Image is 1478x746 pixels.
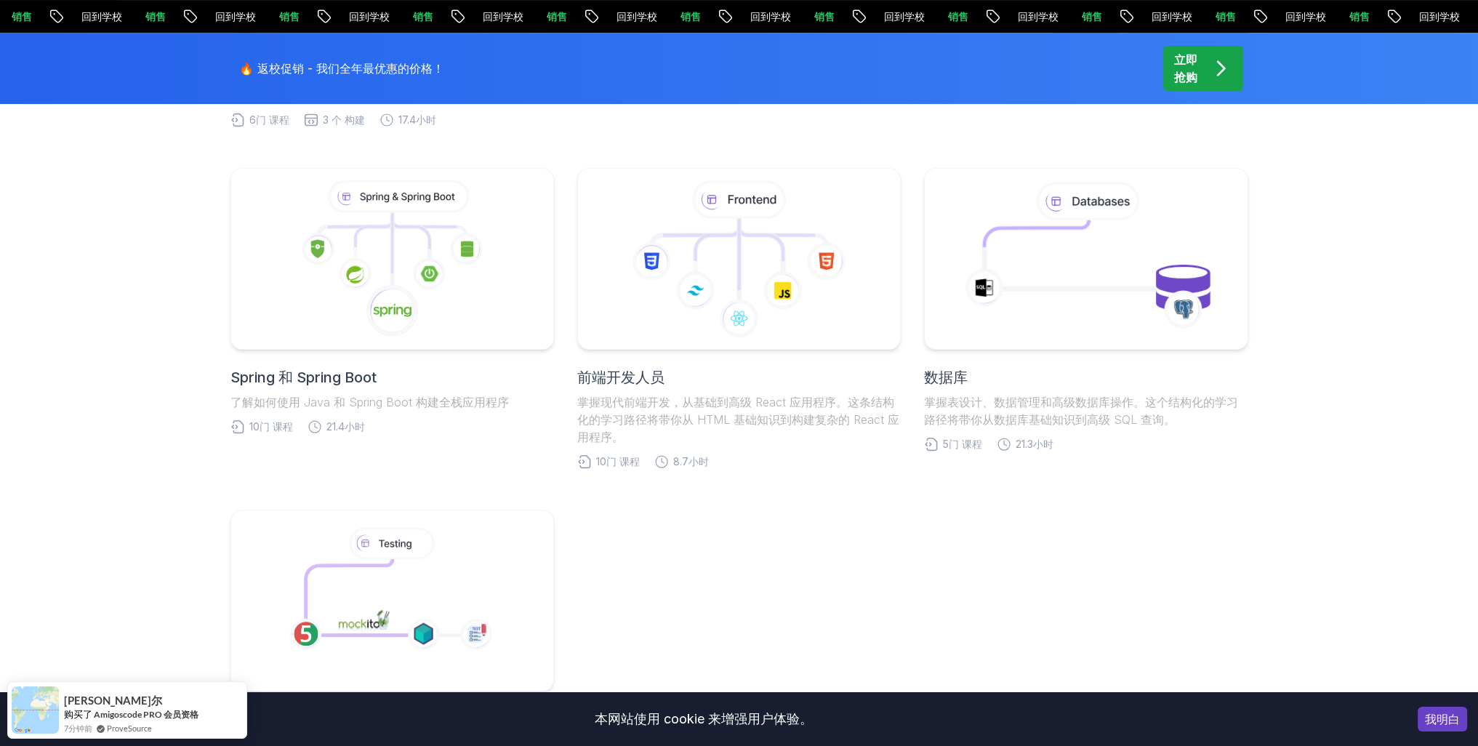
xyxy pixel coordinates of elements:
font: 了解如何使用 Java 和 Spring Boot 构建全栈应用程序 [230,395,509,409]
font: 回到学校 [920,10,961,23]
a: Amigoscode PRO 会员资格 [94,709,198,720]
font: Spring 和 Spring Boot [230,369,377,386]
font: 立即抢购 [1174,52,1197,84]
a: ProveSource [107,722,152,734]
font: ProveSource [107,723,152,733]
font: 回到学校 [1188,10,1229,23]
img: provesource 社会证明通知图片 [12,686,59,734]
font: 3 个 [323,113,342,126]
font: 前端开发人员 [577,369,664,386]
font: 课程 [269,113,289,126]
font: 购买了 [64,708,92,720]
font: 21.4小时 [326,420,365,433]
font: 数据库 [924,369,968,386]
font: 6门 [249,113,266,126]
font: 我明白 [1425,712,1460,726]
button: 接受 Cookie [1418,707,1467,731]
a: Spring 和 Spring Boot了解如何使用 Java 和 Spring Boot 构建全栈应用程序10门 课程21.4小时 [230,168,554,434]
font: 回到学校 [787,10,827,23]
font: 回到学校 [1322,10,1362,23]
font: 销售 [316,10,336,23]
font: 销售 [182,10,202,23]
font: 销售 [851,10,871,23]
font: 掌握表设计、数据管理和高级数据库操作。这个结构化的学习路径将带你从数据库基础知识到高级 SQL 查询。 [924,395,1238,427]
font: 回到学校 [252,10,292,23]
font: 销售 [1386,10,1406,23]
font: 销售 [449,10,470,23]
font: 10门 [596,455,616,468]
font: 回到学校 [385,10,426,23]
font: 本网站使用 cookie 来增强用户体验。 [595,711,813,726]
font: [PERSON_NAME]尔 [64,694,162,707]
font: 17.4小时 [398,113,436,126]
font: 销售 [1118,10,1138,23]
font: 课程 [619,455,640,468]
font: 销售 [48,10,68,23]
font: 销售 [717,10,737,23]
font: 回到学校 [1054,10,1095,23]
a: 前端开发人员掌握现代前端开发，从基础到高级 React 应用程序。这条结构化的学习路径将带你从 HTML 基础知识到构建复杂的 React 应用程序。10门 课程8.7小时 [577,168,901,469]
font: 构建 [345,113,365,126]
font: 7分钟前 [64,723,92,733]
font: 课程 [273,420,293,433]
font: 销售 [583,10,603,23]
font: 5门 [943,438,959,450]
font: 掌握现代前端开发，从基础到高级 React 应用程序。这条结构化的学习路径将带你从 HTML 基础知识到构建复杂的 React 应用程序。 [577,395,899,444]
font: 🔥 返校促销 - 我们全年最优惠的价格！ [239,61,444,76]
a: 数据库掌握表设计、数据管理和高级数据库操作。这个结构化的学习路径将带你从数据库基础知识到高级 SQL 查询。5门 课程21.3小时 [924,168,1248,452]
font: 8.7小时 [673,455,709,468]
font: 21.3小时 [1016,438,1053,450]
font: 回到学校 [519,10,560,23]
font: 销售 [1252,10,1272,23]
font: 10门 [249,420,270,433]
font: 回到学校 [653,10,694,23]
font: 课程 [962,438,982,450]
font: 销售 [984,10,1005,23]
font: 回到学校 [118,10,158,23]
